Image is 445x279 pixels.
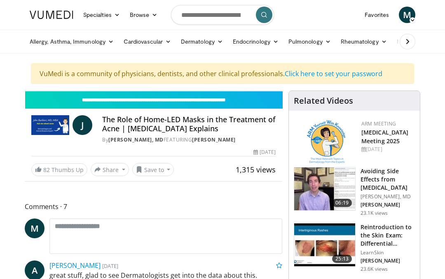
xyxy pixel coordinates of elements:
[102,115,276,133] h4: The Role of Home-LED Masks in the Treatment of Acne | [MEDICAL_DATA] Explains
[108,136,164,143] a: [PERSON_NAME], MD
[307,120,345,163] img: 89a28c6a-718a-466f-b4d1-7c1f06d8483b.png.150x105_q85_autocrop_double_scale_upscale_version-0.2.png
[336,33,392,50] a: Rheumatology
[332,199,352,207] span: 06:19
[361,146,413,153] div: [DATE]
[361,120,396,127] a: ARM Meeting
[119,33,176,50] a: Cardiovascular
[43,166,50,174] span: 82
[294,167,415,216] a: 06:19 Avoiding Side Effects from [MEDICAL_DATA] [PERSON_NAME], MD [PERSON_NAME] 23.1K views
[253,149,276,156] div: [DATE]
[176,33,228,50] a: Dermatology
[31,115,69,135] img: John Barbieri, MD
[25,219,44,238] a: M
[332,255,352,263] span: 25:13
[361,128,408,145] a: [MEDICAL_DATA] Meeting 2025
[25,201,282,212] span: Comments 7
[294,96,353,106] h4: Related Videos
[91,163,129,176] button: Share
[30,11,73,19] img: VuMedi Logo
[399,7,415,23] a: M
[125,7,163,23] a: Browse
[361,249,415,256] p: LearnSkin
[192,136,236,143] a: [PERSON_NAME]
[361,193,415,200] p: [PERSON_NAME], MD
[294,223,415,272] a: 25:13 Reintroduction to the Skin Exam: Differential Diagnosis Based on the… LearnSkin [PERSON_NAM...
[171,5,274,25] input: Search topics, interventions
[49,261,101,270] a: [PERSON_NAME]
[361,258,415,264] p: [PERSON_NAME]
[285,69,382,78] a: Click here to set your password
[73,115,92,135] a: J
[361,210,388,216] p: 23.1K views
[294,167,355,210] img: 6f9900f7-f6e7-4fd7-bcbb-2a1dc7b7d476.150x105_q85_crop-smart_upscale.jpg
[294,223,355,266] img: 022c50fb-a848-4cac-a9d8-ea0906b33a1b.150x105_q85_crop-smart_upscale.jpg
[25,33,119,50] a: Allergy, Asthma, Immunology
[31,63,414,84] div: VuMedi is a community of physicians, dentists, and other clinical professionals.
[78,7,125,23] a: Specialties
[132,163,174,176] button: Save to
[283,33,336,50] a: Pulmonology
[361,266,388,272] p: 23.6K views
[228,33,283,50] a: Endocrinology
[236,165,276,174] span: 1,315 views
[31,163,87,176] a: 82 Thumbs Up
[102,262,118,270] small: [DATE]
[360,7,394,23] a: Favorites
[102,136,276,144] div: By FEATURING
[361,167,415,192] h3: Avoiding Side Effects from [MEDICAL_DATA]
[361,202,415,208] p: [PERSON_NAME]
[361,223,415,248] h3: Reintroduction to the Skin Exam: Differential Diagnosis Based on the…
